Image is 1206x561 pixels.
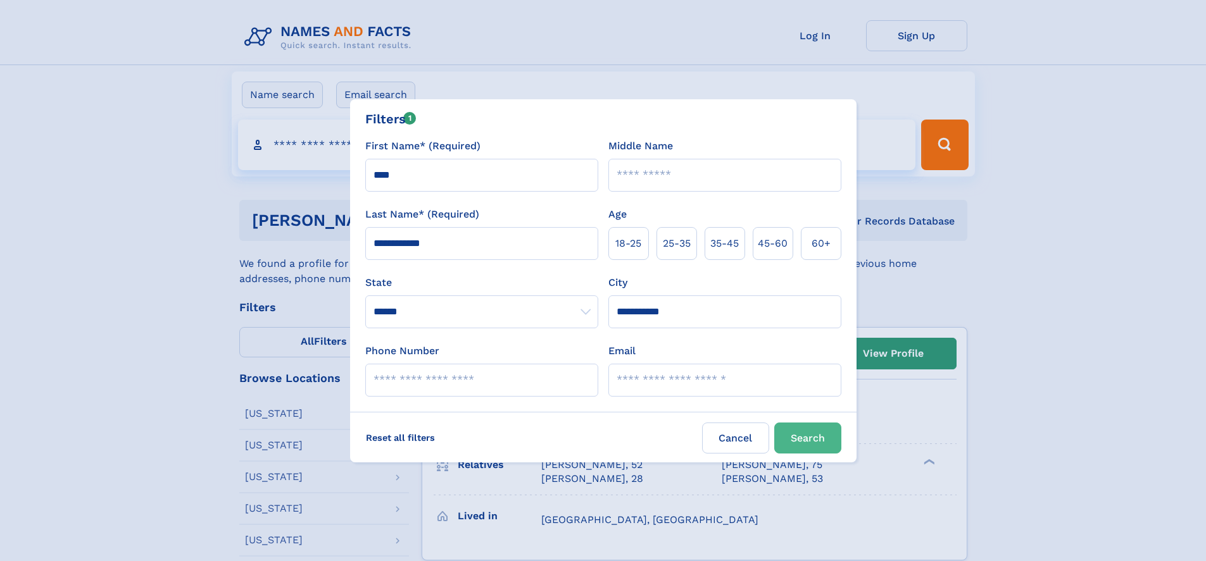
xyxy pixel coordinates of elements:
label: Last Name* (Required) [365,207,479,222]
label: Email [608,343,636,359]
span: 25‑35 [663,236,691,251]
label: First Name* (Required) [365,139,481,154]
label: Cancel [702,422,769,453]
span: 60+ [812,236,831,251]
label: Phone Number [365,343,439,359]
label: Middle Name [608,139,673,154]
label: State [365,275,598,290]
label: City [608,275,627,290]
button: Search [774,422,841,453]
label: Reset all filters [358,422,443,453]
label: Age [608,207,627,222]
div: Filters [365,109,417,128]
span: 18‑25 [615,236,641,251]
span: 45‑60 [758,236,788,251]
span: 35‑45 [710,236,739,251]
